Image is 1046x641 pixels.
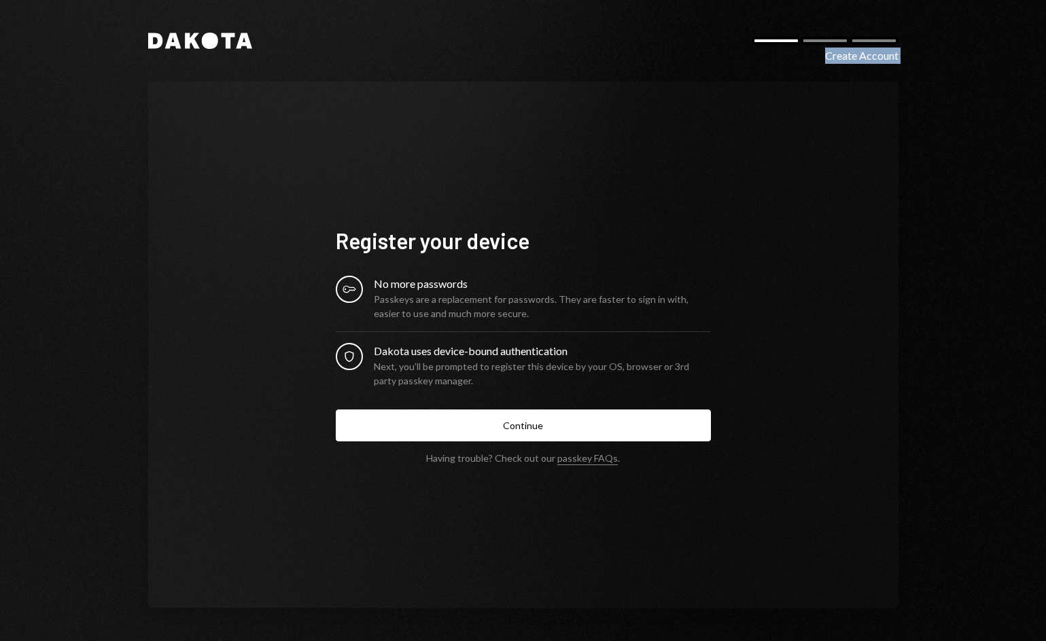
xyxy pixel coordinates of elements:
div: Having trouble? Check out our . [426,452,620,464]
div: Dakota uses device-bound authentication [374,343,711,359]
div: Passkeys are a replacement for passwords. They are faster to sign in with, easier to use and much... [374,292,711,320]
div: Next, you’ll be prompted to register this device by your OS, browser or 3rd party passkey manager. [374,359,711,388]
button: Continue [336,409,711,441]
div: No more passwords [374,276,711,292]
div: Create Account [825,48,899,64]
h1: Register your device [336,227,711,254]
a: passkey FAQs [557,452,618,465]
